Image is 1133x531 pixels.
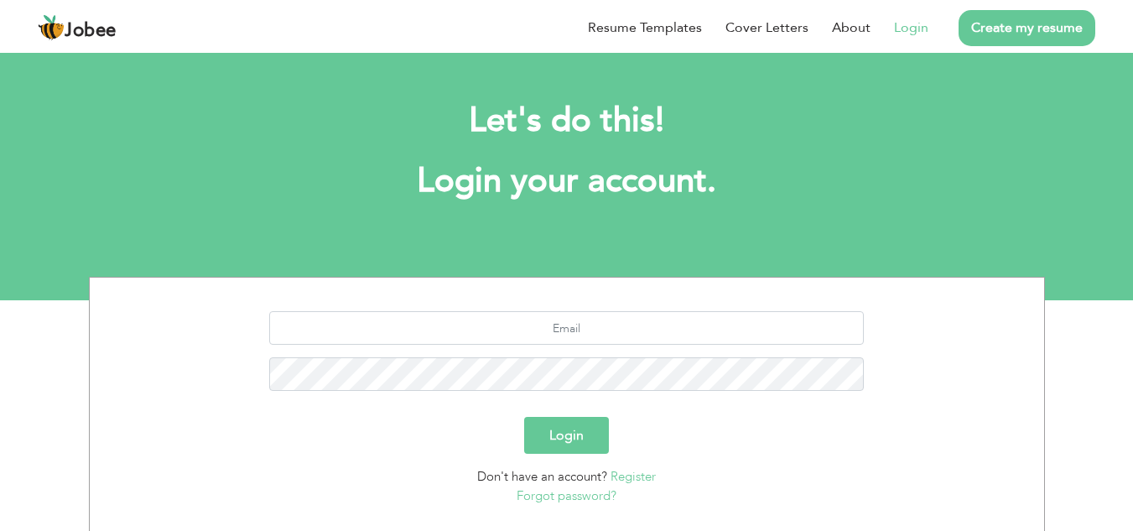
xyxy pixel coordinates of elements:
a: Cover Letters [725,18,808,38]
a: Jobee [38,14,117,41]
h1: Login your account. [114,159,1020,203]
span: Jobee [65,22,117,40]
span: Don't have an account? [477,468,607,485]
h2: Let's do this! [114,99,1020,143]
a: Forgot password? [517,487,616,504]
a: About [832,18,871,38]
a: Register [611,468,656,485]
input: Email [269,311,864,345]
a: Resume Templates [588,18,702,38]
a: Create my resume [959,10,1095,46]
img: jobee.io [38,14,65,41]
a: Login [894,18,928,38]
button: Login [524,417,609,454]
